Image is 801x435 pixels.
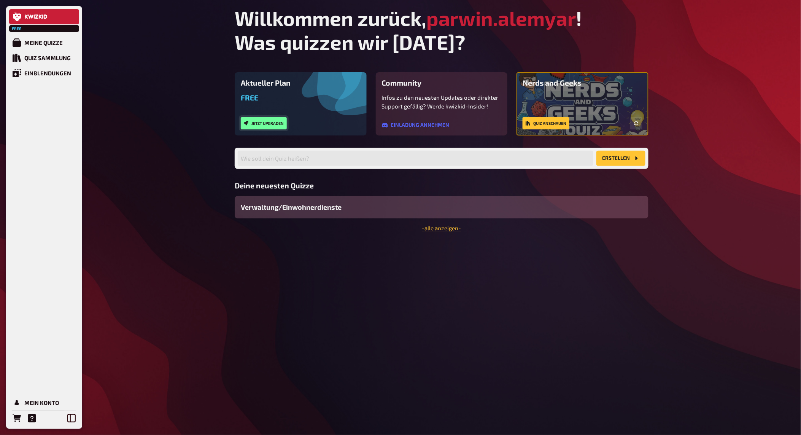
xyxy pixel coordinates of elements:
h1: Willkommen zurück, ! Was quizzen wir [DATE]? [235,6,648,54]
h3: Aktueller Plan [241,78,361,87]
a: Quiz anschauen [523,117,569,129]
div: Meine Quizze [24,39,63,46]
a: Einladung annehmen [382,122,450,128]
div: Mein Konto [24,399,59,406]
h3: Community [382,78,502,87]
p: Infos zu den neuesten Updates oder direkter Support gefällig? Werde kwizkid-Insider! [382,93,502,110]
div: Einblendungen [24,70,71,76]
span: parwin.alemyar [426,6,576,30]
a: Hilfe [24,411,40,426]
div: Quiz Sammlung [24,54,71,61]
a: Verwaltung/Einwohnerdienste [235,196,648,218]
button: Erstellen [596,151,645,166]
h3: Deine neuesten Quizze [235,181,648,190]
a: Meine Quizze [9,35,79,50]
button: Jetzt upgraden [241,117,287,129]
a: Mein Konto [9,395,79,410]
a: Bestellungen [9,411,24,426]
a: Quiz Sammlung [9,50,79,65]
input: Wie soll dein Quiz heißen? [238,151,593,166]
a: Einblendungen [9,65,79,81]
span: Free [10,26,24,31]
h3: Nerds and Geeks [523,78,642,87]
span: Free [241,93,258,102]
span: Verwaltung/Einwohnerdienste [241,202,342,212]
a: -alle anzeigen- [422,225,461,231]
